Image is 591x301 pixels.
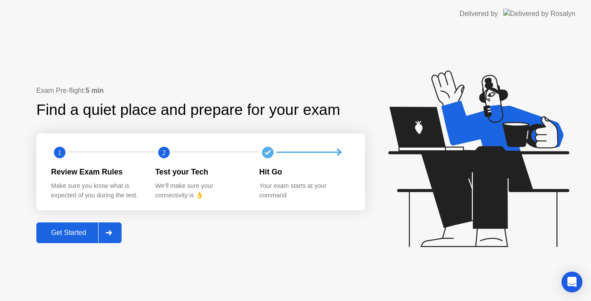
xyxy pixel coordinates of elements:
[86,87,104,94] b: 5 min
[36,222,122,243] button: Get Started
[51,166,141,177] div: Review Exam Rules
[259,181,350,200] div: Your exam starts at your command
[503,9,575,19] img: Delivered by Rosalyn
[36,86,365,96] div: Exam Pre-flight:
[155,166,246,177] div: Test your Tech
[51,181,141,200] div: Make sure you know what is expected of you during the test.
[36,98,341,121] div: Find a quiet place and prepare for your exam
[562,272,582,292] div: Open Intercom Messenger
[58,148,61,156] text: 1
[155,181,246,200] div: We’ll make sure your connectivity is 👌
[39,229,98,237] div: Get Started
[459,9,498,19] div: Delivered by
[162,148,166,156] text: 2
[259,166,350,177] div: Hit Go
